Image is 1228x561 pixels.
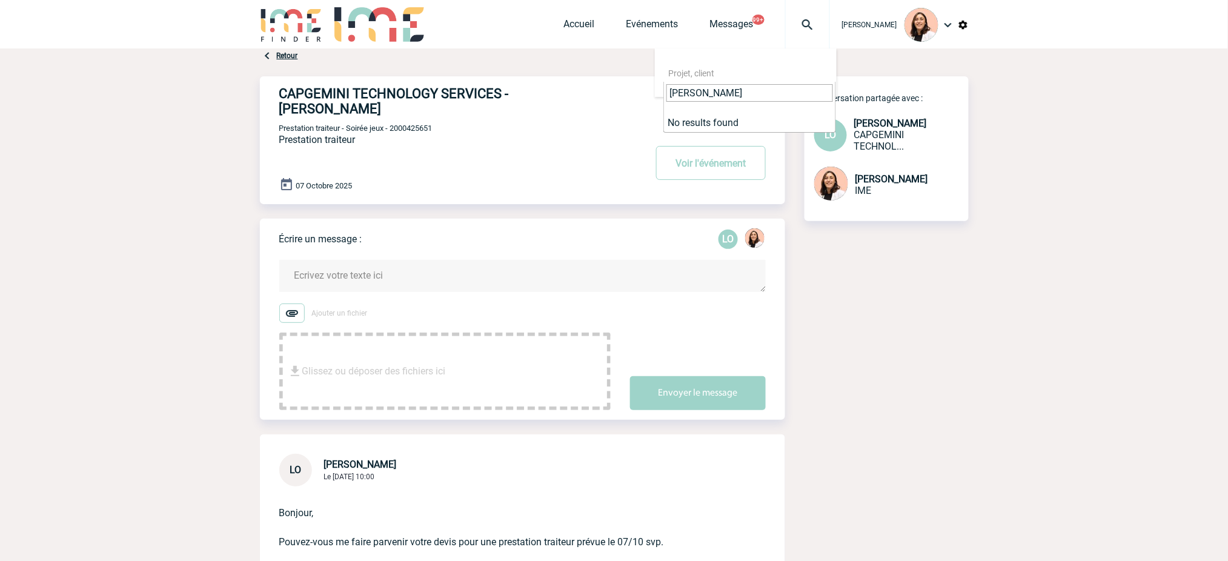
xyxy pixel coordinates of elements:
[854,118,927,129] span: [PERSON_NAME]
[290,464,301,476] span: LO
[277,51,298,60] a: Retour
[279,124,433,133] span: Prestation traiteur - Soirée jeux - 2000425651
[279,134,356,145] span: Prestation traiteur
[630,376,766,410] button: Envoyer le message
[296,181,353,190] span: 07 Octobre 2025
[260,7,323,42] img: IME-Finder
[855,173,928,185] span: [PERSON_NAME]
[719,230,738,249] p: LO
[842,21,897,29] span: [PERSON_NAME]
[312,309,368,317] span: Ajouter un fichier
[288,364,302,379] img: file_download.svg
[814,167,848,201] img: 129834-0.png
[656,146,766,180] button: Voir l'événement
[854,129,904,152] span: CAPGEMINI TECHNOLOGY SERVICES
[745,228,765,250] div: Melissa NOBLET
[904,8,938,42] img: 129834-0.png
[324,473,375,481] span: Le [DATE] 10:00
[710,18,754,35] a: Messages
[664,113,835,132] li: No results found
[855,185,872,196] span: IME
[669,68,715,78] span: Projet, client
[745,228,765,248] img: 129834-0.png
[626,18,679,35] a: Evénements
[564,18,595,35] a: Accueil
[752,15,765,25] button: 99+
[719,230,738,249] div: Leila OBREMSKI
[279,233,362,245] p: Écrire un message :
[825,129,836,141] span: LO
[279,86,609,116] h4: CAPGEMINI TECHNOLOGY SERVICES - [PERSON_NAME]
[302,341,446,402] span: Glissez ou déposer des fichiers ici
[814,93,969,103] p: Conversation partagée avec :
[324,459,397,470] span: [PERSON_NAME]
